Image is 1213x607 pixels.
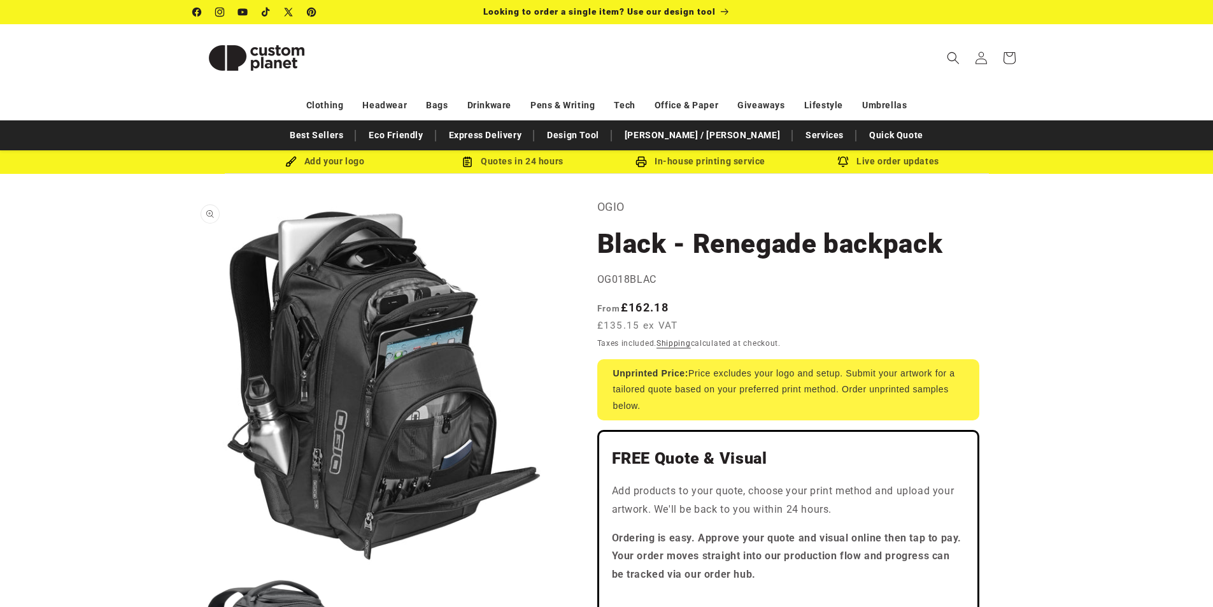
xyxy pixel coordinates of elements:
[655,94,718,117] a: Office & Paper
[863,124,930,146] a: Quick Quote
[285,156,297,168] img: Brush Icon
[618,124,786,146] a: [PERSON_NAME] / [PERSON_NAME]
[597,359,979,420] div: Price excludes your logo and setup. Submit your artwork for a tailored quote based on your prefer...
[656,339,691,348] a: Shipping
[597,273,656,285] span: OG018BLAC
[419,154,607,169] div: Quotes in 24 hours
[837,156,849,168] img: Order updates
[612,482,965,519] p: Add products to your quote, choose your print method and upload your artwork. We'll be back to yo...
[597,303,621,313] span: From
[795,154,982,169] div: Live order updates
[799,124,850,146] a: Services
[607,154,795,169] div: In-house printing service
[612,532,962,581] strong: Ordering is easy. Approve your quote and visual online then tap to pay. Your order moves straight...
[530,94,595,117] a: Pens & Writing
[483,6,716,17] span: Looking to order a single item? Use our design tool
[426,94,448,117] a: Bags
[362,94,407,117] a: Headwear
[597,227,979,261] h1: Black - Renegade backpack
[597,197,979,217] p: OGIO
[737,94,784,117] a: Giveaways
[193,29,320,87] img: Custom Planet
[443,124,528,146] a: Express Delivery
[597,301,669,314] strong: £162.18
[188,24,325,91] a: Custom Planet
[804,94,843,117] a: Lifestyle
[612,448,965,469] h2: FREE Quote & Visual
[462,156,473,168] img: Order Updates Icon
[939,44,967,72] summary: Search
[362,124,429,146] a: Eco Friendly
[612,594,965,607] iframe: Customer reviews powered by Trustpilot
[862,94,907,117] a: Umbrellas
[283,124,350,146] a: Best Sellers
[1000,469,1213,607] iframe: Chat Widget
[635,156,647,168] img: In-house printing
[467,94,511,117] a: Drinkware
[614,94,635,117] a: Tech
[231,154,419,169] div: Add your logo
[597,337,979,350] div: Taxes included. calculated at checkout.
[541,124,606,146] a: Design Tool
[306,94,344,117] a: Clothing
[613,368,689,378] strong: Unprinted Price:
[597,318,678,333] span: £135.15 ex VAT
